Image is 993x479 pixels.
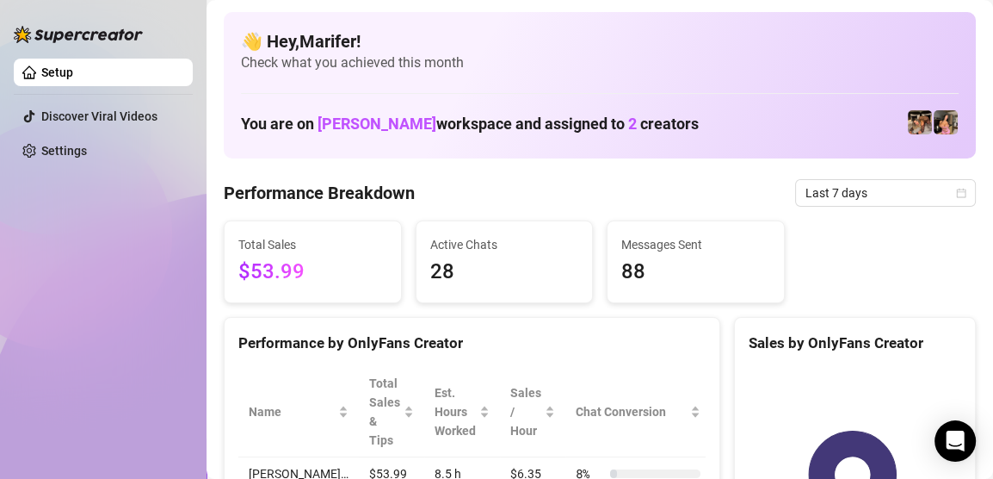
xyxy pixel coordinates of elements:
h1: You are on workspace and assigned to creators [241,115,699,134]
span: Name [249,402,335,421]
h4: Performance Breakdown [224,181,415,205]
span: Last 7 days [805,180,965,206]
span: [PERSON_NAME] [318,115,436,133]
th: Chat Conversion [565,367,711,457]
span: Total Sales & Tips [369,374,400,450]
span: 2 [628,115,637,133]
th: Total Sales & Tips [359,367,424,457]
a: Settings [41,144,87,158]
a: Discover Viral Videos [41,109,157,123]
div: Est. Hours Worked [435,383,476,440]
h4: 👋 Hey, Marifer ! [241,29,959,53]
span: 28 [430,256,579,289]
span: Messages Sent [621,235,770,254]
span: $53.99 [238,256,387,289]
span: Chat Conversion [576,402,687,421]
span: Sales / Hour [510,383,541,440]
div: Performance by OnlyFans Creator [238,332,706,355]
img: Lexi [908,110,932,134]
img: Nadia [934,110,958,134]
th: Name [238,367,359,457]
a: Setup [41,65,73,79]
span: Check what you achieved this month [241,53,959,72]
img: logo-BBDzfeDw.svg [14,26,143,43]
th: Sales / Hour [500,367,565,457]
div: Open Intercom Messenger [934,420,976,462]
span: calendar [956,188,966,198]
div: Sales by OnlyFans Creator [749,332,961,355]
span: Total Sales [238,235,387,254]
span: 88 [621,256,770,289]
span: Active Chats [430,235,579,254]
